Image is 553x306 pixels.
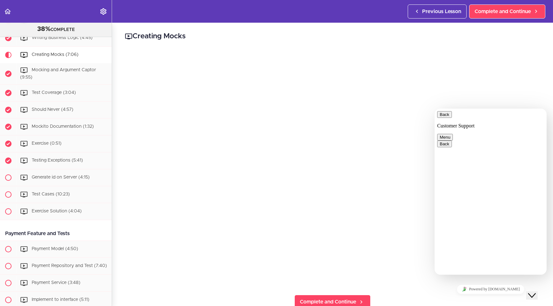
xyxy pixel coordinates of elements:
span: Test Cases (10:23) [32,192,70,196]
span: Previous Lesson [422,8,461,15]
iframe: chat widget [435,282,547,296]
span: Complete and Continue [475,8,531,15]
svg: Back to course curriculum [4,8,12,15]
span: Writing Business Logic (4:45) [32,36,92,40]
span: Mocking and Argument Captor (9:55) [20,68,96,80]
span: Payment Service (3:48) [32,280,80,285]
a: Previous Lesson [408,4,467,19]
span: Creating Mocks (7:06) [32,53,78,57]
span: Exercise (0:51) [32,141,61,146]
a: Complete and Continue [469,4,545,19]
span: Payment Repository and Test (7:40) [32,264,107,268]
iframe: chat widget [526,280,547,300]
span: Implement to interface (5:11) [32,297,89,302]
span: Exercise Solution (4:04) [32,209,82,213]
span: 38% [37,26,51,32]
h2: Creating Mocks [125,31,540,42]
iframe: chat widget [435,109,547,275]
iframe: Video Player [125,51,540,285]
span: Payment Model (4:50) [32,247,78,251]
div: COMPLETE [8,25,104,34]
span: Test Coverage (3:04) [32,90,76,95]
svg: Settings Menu [100,8,107,15]
span: Mockito Documentation (1:32) [32,124,94,129]
span: Generate id on Server (4:15) [32,175,90,180]
span: Should Never (4:57) [32,107,73,112]
span: Testing Exceptions (5:41) [32,158,83,163]
span: Complete and Continue [300,298,356,306]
